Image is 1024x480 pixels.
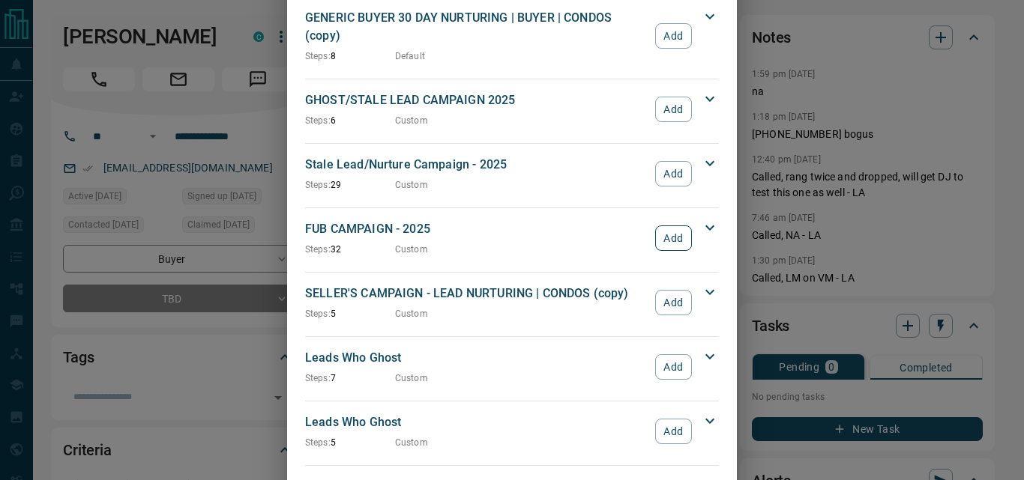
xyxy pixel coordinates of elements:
span: Steps: [305,244,331,255]
span: Steps: [305,309,331,319]
div: SELLER'S CAMPAIGN - LEAD NURTURING | CONDOS (copy)Steps:5CustomAdd [305,282,719,323]
p: 8 [305,49,395,63]
div: Leads Who GhostSteps:5CustomAdd [305,410,719,452]
p: Custom [395,243,428,256]
p: Custom [395,436,428,449]
p: Custom [395,371,428,385]
span: Steps: [305,437,331,448]
span: Steps: [305,51,331,61]
div: Leads Who GhostSteps:7CustomAdd [305,346,719,388]
button: Add [655,290,692,315]
button: Add [655,161,692,186]
span: Steps: [305,180,331,190]
div: GHOST/STALE LEAD CAMPAIGN 2025Steps:6CustomAdd [305,88,719,130]
p: 5 [305,436,395,449]
p: Leads Who Ghost [305,349,648,367]
p: Stale Lead/Nurture Campaign - 2025 [305,156,648,174]
p: Custom [395,307,428,320]
p: Custom [395,114,428,127]
button: Add [655,225,692,251]
span: Steps: [305,373,331,383]
button: Add [655,419,692,444]
p: GHOST/STALE LEAD CAMPAIGN 2025 [305,91,648,109]
p: Custom [395,178,428,192]
p: 7 [305,371,395,385]
p: Default [395,49,425,63]
p: FUB CAMPAIGN - 2025 [305,220,648,238]
p: SELLER'S CAMPAIGN - LEAD NURTURING | CONDOS (copy) [305,285,648,303]
p: 32 [305,243,395,256]
span: Steps: [305,115,331,126]
button: Add [655,97,692,122]
button: Add [655,354,692,380]
div: Stale Lead/Nurture Campaign - 2025Steps:29CustomAdd [305,153,719,195]
p: 5 [305,307,395,320]
button: Add [655,23,692,49]
p: Leads Who Ghost [305,413,648,431]
p: 6 [305,114,395,127]
p: GENERIC BUYER 30 DAY NURTURING | BUYER | CONDOS (copy) [305,9,648,45]
div: GENERIC BUYER 30 DAY NURTURING | BUYER | CONDOS (copy)Steps:8DefaultAdd [305,6,719,66]
p: 29 [305,178,395,192]
div: FUB CAMPAIGN - 2025Steps:32CustomAdd [305,217,719,259]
